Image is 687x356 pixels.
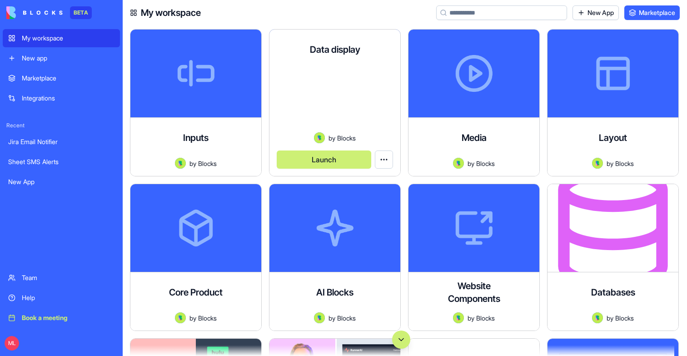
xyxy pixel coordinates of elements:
div: Sheet SMS Alerts [8,157,114,166]
img: logo [6,6,63,19]
span: by [189,313,196,323]
h4: Databases [591,286,635,299]
span: by [468,159,474,168]
div: Jira Email Notifier [8,137,114,146]
a: Marketplace [624,5,680,20]
img: Avatar [592,158,603,169]
a: Help [3,289,120,307]
a: LayoutAvatarbyBlocks [547,29,679,176]
a: DatabasesAvatarbyBlocks [547,184,679,331]
span: Blocks [198,159,217,168]
span: by [329,313,335,323]
span: Blocks [198,313,217,323]
div: Team [22,273,114,282]
div: New App [8,177,114,186]
div: Marketplace [22,74,114,83]
button: Launch [277,150,371,169]
div: Integrations [22,94,114,103]
span: Blocks [615,313,634,323]
h4: AI Blocks [316,286,353,299]
div: Book a meeting [22,313,114,322]
div: Help [22,293,114,302]
span: by [607,159,613,168]
span: Blocks [337,313,356,323]
img: Avatar [175,312,186,323]
a: Data displayAvatarbyBlocksLaunch [269,29,401,176]
h4: Website Components [438,280,510,305]
span: Blocks [337,133,356,143]
a: Sheet SMS Alerts [3,153,120,171]
span: by [607,313,613,323]
img: Avatar [453,312,464,323]
h4: Core Product [169,286,223,299]
span: ML [5,336,19,351]
a: Marketplace [3,69,120,87]
div: BETA [70,6,92,19]
img: Avatar [314,312,325,323]
img: Avatar [592,312,603,323]
span: Recent [3,122,120,129]
a: Website ComponentsAvatarbyBlocks [408,184,540,331]
a: Jira Email Notifier [3,133,120,151]
a: New App [572,5,619,20]
h4: My workspace [141,6,201,19]
a: AI BlocksAvatarbyBlocks [269,184,401,331]
span: by [468,313,474,323]
a: New App [3,173,120,191]
img: Avatar [314,132,325,143]
h4: Data display [310,43,360,56]
span: Blocks [615,159,634,168]
button: Scroll to bottom [392,331,410,349]
a: My workspace [3,29,120,47]
a: Book a meeting [3,309,120,327]
div: My workspace [22,34,114,43]
img: Avatar [175,158,186,169]
span: Blocks [476,313,495,323]
h4: Layout [599,131,627,144]
a: New app [3,49,120,67]
div: New app [22,54,114,63]
span: by [329,133,335,143]
a: Core ProductAvatarbyBlocks [130,184,262,331]
a: Integrations [3,89,120,107]
img: Avatar [453,158,464,169]
a: BETA [6,6,92,19]
a: InputsAvatarbyBlocks [130,29,262,176]
span: by [189,159,196,168]
a: Team [3,269,120,287]
h4: Media [462,131,487,144]
a: MediaAvatarbyBlocks [408,29,540,176]
span: Blocks [476,159,495,168]
h4: Inputs [183,131,209,144]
